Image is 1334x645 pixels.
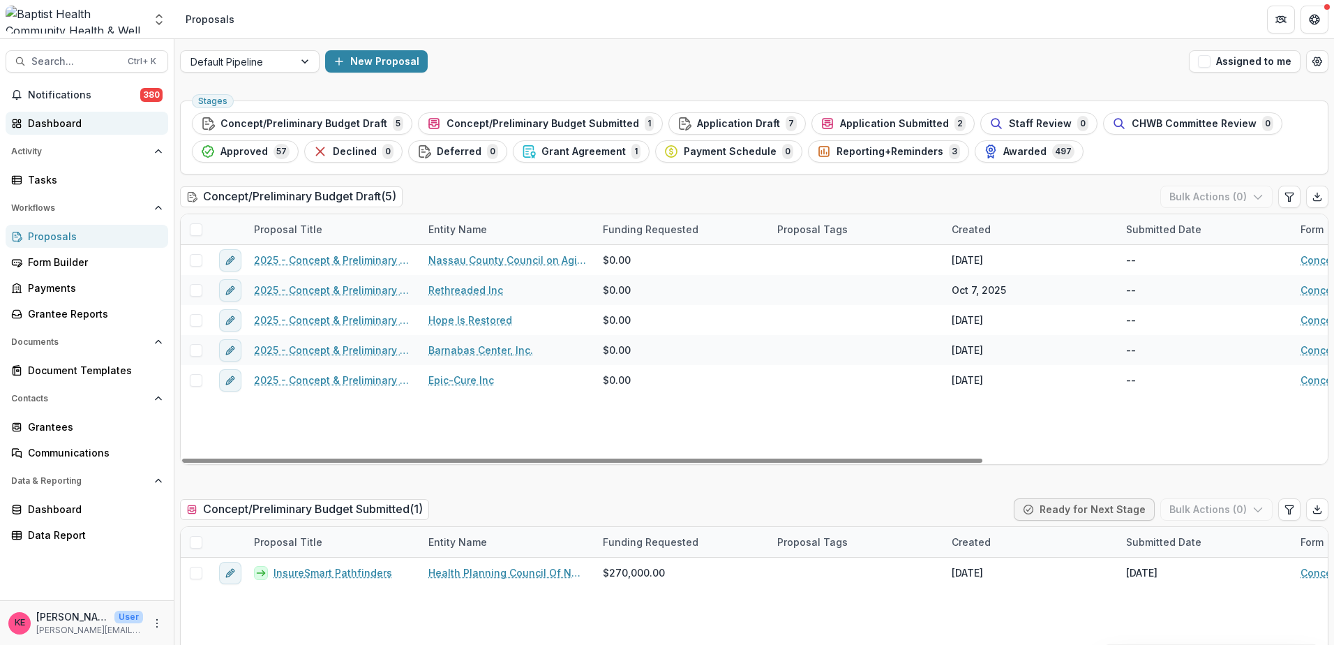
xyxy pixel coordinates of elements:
a: Health Planning Council Of Northeast [US_STATE] Inc [428,565,586,580]
div: Submitted Date [1118,535,1210,549]
button: More [149,615,165,632]
span: Data & Reporting [11,476,149,486]
span: $0.00 [603,313,631,327]
button: Approved57 [192,140,299,163]
div: Submitted Date [1118,214,1292,244]
span: Activity [11,147,149,156]
span: $0.00 [603,283,631,297]
div: Submitted Date [1118,527,1292,557]
div: Proposal Tags [769,214,943,244]
div: Katie E [15,618,25,628]
div: Proposal Tags [769,222,856,237]
div: Created [943,222,999,237]
div: Entity Name [420,527,594,557]
button: Bulk Actions (0) [1160,498,1273,521]
button: Bulk Actions (0) [1160,186,1273,208]
div: Funding Requested [594,535,707,549]
div: [DATE] [952,343,983,357]
button: Deferred0 [408,140,507,163]
a: Nassau County Council on Aging [428,253,586,267]
div: Entity Name [420,214,594,244]
span: Payment Schedule [684,146,777,158]
a: Payments [6,276,168,299]
div: Proposal Title [246,214,420,244]
a: InsureSmart Pathfinders [273,565,392,580]
div: [DATE] [952,253,983,267]
span: Awarded [1003,146,1047,158]
button: Partners [1267,6,1295,34]
span: Reporting+Reminders [837,146,943,158]
button: Assigned to me [1189,50,1301,73]
button: Application Submitted2 [811,112,975,135]
span: 0 [382,144,394,159]
p: User [114,611,143,623]
button: edit [219,339,241,362]
div: Proposal Tags [769,527,943,557]
div: Form [1292,535,1332,549]
button: Application Draft7 [668,112,806,135]
button: Grant Agreement1 [513,140,650,163]
a: Form Builder [6,251,168,274]
div: [DATE] [952,373,983,387]
button: edit [219,562,241,584]
button: edit [219,369,241,392]
span: Concept/Preliminary Budget Draft [220,118,387,130]
div: [DATE] [1126,565,1157,580]
span: Approved [220,146,268,158]
div: Funding Requested [594,222,707,237]
span: 57 [273,144,290,159]
div: Funding Requested [594,214,769,244]
a: Dashboard [6,498,168,521]
div: -- [1126,313,1136,327]
span: 0 [1262,116,1273,131]
div: Proposal Title [246,222,331,237]
button: Search... [6,50,168,73]
div: Submitted Date [1118,222,1210,237]
button: Concept/Preliminary Budget Draft5 [192,112,412,135]
button: edit [219,309,241,332]
button: New Proposal [325,50,428,73]
span: 0 [782,144,793,159]
a: Dashboard [6,112,168,135]
div: Payments [28,281,157,295]
div: Created [943,527,1118,557]
button: Open entity switcher [149,6,169,34]
span: Concept/Preliminary Budget Submitted [447,118,639,130]
span: Notifications [28,89,140,101]
button: Open table manager [1306,50,1328,73]
div: Proposal Tags [769,535,856,549]
a: Data Report [6,524,168,547]
a: Rethreaded Inc [428,283,503,297]
div: Document Templates [28,363,157,378]
button: Open Contacts [6,387,168,410]
a: 2025 - Concept & Preliminary Budget Form [254,343,412,357]
div: Form [1292,222,1332,237]
button: Declined0 [304,140,403,163]
a: Communications [6,441,168,464]
div: Proposal Title [246,535,331,549]
div: Form Builder [28,255,157,269]
span: 2 [954,116,966,131]
a: 2025 - Concept & Preliminary Budget Form [254,283,412,297]
span: 0 [487,144,498,159]
div: Communications [28,445,157,460]
button: Export table data [1306,498,1328,521]
span: Deferred [437,146,481,158]
span: Stages [198,96,227,106]
div: -- [1126,373,1136,387]
nav: breadcrumb [180,9,240,29]
span: Application Submitted [840,118,949,130]
button: edit [219,279,241,302]
span: Staff Review [1009,118,1072,130]
span: 5 [393,116,403,131]
button: Edit table settings [1278,186,1301,208]
div: Dashboard [28,502,157,517]
div: Ctrl + K [125,54,159,69]
img: Baptist Health Community Health & Well Being logo [6,6,144,34]
h2: Concept/Preliminary Budget Draft ( 5 ) [180,186,403,207]
span: 7 [786,116,797,131]
div: Data Report [28,528,157,542]
button: Open Activity [6,140,168,163]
